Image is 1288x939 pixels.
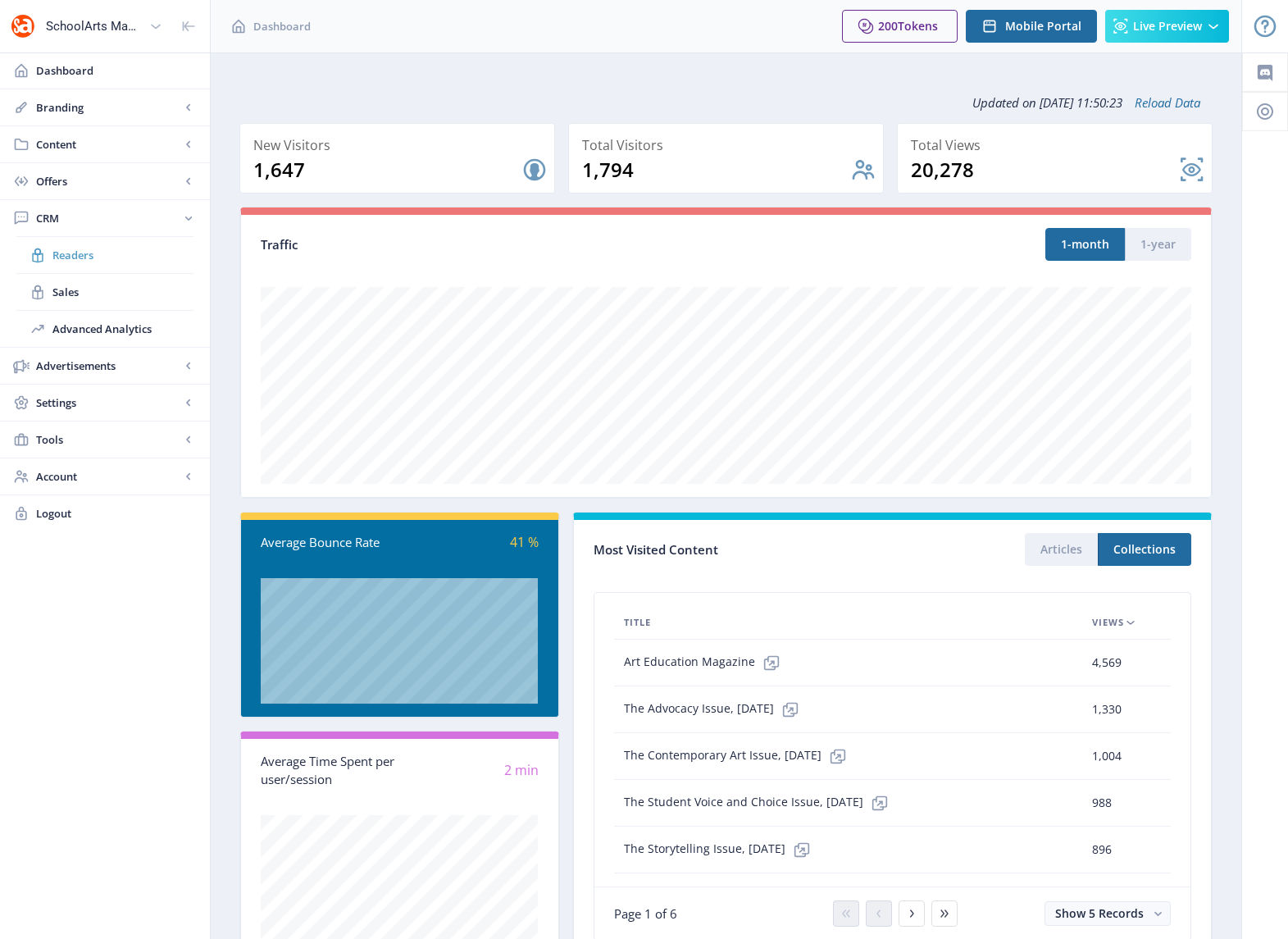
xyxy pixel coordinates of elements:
[36,210,180,226] span: CRM
[1045,901,1171,926] button: Show 5 Records
[510,533,539,551] span: 41 %
[614,905,677,922] span: Page 1 of 6
[399,761,538,780] div: 2 min
[46,8,143,44] div: SchoolArts Magazine
[36,62,197,79] span: Dashboard
[16,237,193,273] a: Readers
[911,134,1205,157] div: Total Views
[1098,533,1191,566] button: Collections
[1125,228,1191,261] button: 1-year
[36,468,180,485] span: Account
[52,321,193,337] span: Advanced Analytics
[1092,746,1122,766] span: 1,004
[1105,10,1229,43] button: Live Preview
[253,134,548,157] div: New Visitors
[1133,20,1202,33] span: Live Preview
[624,646,788,679] span: Art Education Magazine
[52,247,193,263] span: Readers
[1045,228,1125,261] button: 1-month
[36,358,180,374] span: Advertisements
[16,274,193,310] a: Sales
[1092,613,1124,632] span: Views
[36,431,180,448] span: Tools
[911,157,1179,183] div: 20,278
[261,533,399,552] div: Average Bounce Rate
[36,99,180,116] span: Branding
[594,537,893,563] div: Most Visited Content
[253,18,311,34] span: Dashboard
[10,13,36,39] img: properties.app_icon.png
[253,157,521,183] div: 1,647
[898,18,938,34] span: Tokens
[1092,653,1122,672] span: 4,569
[624,786,896,819] span: The Student Voice and Choice Issue, [DATE]
[36,173,180,189] span: Offers
[261,752,399,789] div: Average Time Spent per user/session
[1122,94,1200,111] a: Reload Data
[624,693,807,726] span: The Advocacy Issue, [DATE]
[966,10,1097,43] button: Mobile Portal
[842,10,958,43] button: 200Tokens
[582,134,876,157] div: Total Visitors
[36,136,180,153] span: Content
[52,284,193,300] span: Sales
[624,613,651,632] span: Title
[624,740,854,773] span: The Contemporary Art Issue, [DATE]
[1092,700,1122,719] span: 1,330
[36,394,180,411] span: Settings
[582,157,850,183] div: 1,794
[624,833,818,866] span: The Storytelling Issue, [DATE]
[1005,20,1081,33] span: Mobile Portal
[16,311,193,347] a: Advanced Analytics
[36,505,197,522] span: Logout
[261,235,726,254] div: Traffic
[1092,793,1112,813] span: 988
[239,82,1213,123] div: Updated on [DATE] 11:50:23
[1055,905,1144,921] span: Show 5 Records
[1025,533,1098,566] button: Articles
[1092,840,1112,859] span: 896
